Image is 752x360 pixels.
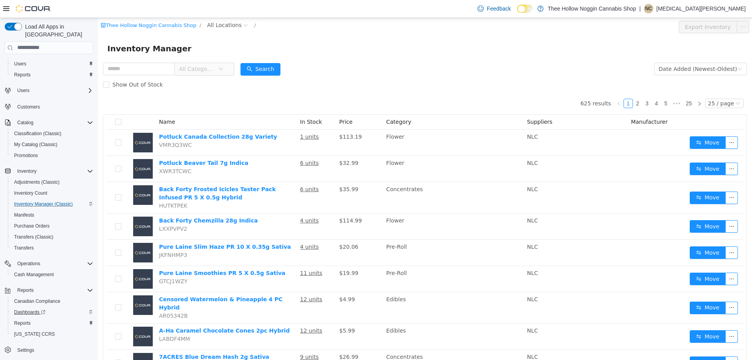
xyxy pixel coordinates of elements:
[8,210,96,221] button: Manifests
[592,312,628,325] button: icon: swapMove
[563,81,573,90] li: 5
[645,4,652,13] span: NC
[592,202,628,215] button: icon: swapMove
[14,286,37,295] button: Reports
[61,199,160,206] a: Back Forty Chemzilla 28g Indica
[8,58,96,69] button: Users
[8,199,96,210] button: Inventory Manager (Classic)
[592,118,628,131] button: icon: swapMove
[285,248,426,274] td: Pre-Roll
[11,318,34,328] a: Reports
[17,347,34,353] span: Settings
[11,129,65,138] a: Classification (Classic)
[202,252,224,258] u: 11 units
[11,199,93,209] span: Inventory Manager (Classic)
[61,318,92,324] span: LABDF4MM
[561,45,639,57] div: Date Added (Newest-Oldest)
[573,81,585,90] span: •••
[429,199,440,206] span: NLC
[285,195,426,222] td: Flower
[627,118,640,131] button: icon: ellipsis
[2,285,96,296] button: Reports
[2,258,96,269] button: Operations
[11,151,93,160] span: Promotions
[487,5,511,13] span: Feedback
[61,208,89,214] span: LXXPVPV2
[517,5,533,13] input: Dark Mode
[121,49,125,54] i: icon: down
[14,245,34,251] span: Transfers
[241,168,260,174] span: $35.99
[8,269,96,280] button: Cash Management
[592,338,628,351] button: icon: swapMove
[554,81,563,90] a: 4
[9,24,98,37] span: Inventory Manager
[14,86,33,95] button: Users
[2,85,96,96] button: Users
[61,252,188,258] a: Pure Laine Smoothies PR 5 X 0.5g Sativa
[61,124,94,130] span: VMR3Q3WC
[11,243,93,253] span: Transfers
[2,117,96,128] button: Catalog
[2,344,96,356] button: Settings
[14,212,34,218] span: Manifests
[11,329,93,339] span: Washington CCRS
[533,101,570,107] span: Manufacturer
[61,101,77,107] span: Name
[61,278,184,293] a: Censored Watermelon & Pineapple 4 PC Hybrid
[535,81,544,90] a: 2
[14,190,47,196] span: Inventory Count
[2,166,96,177] button: Inventory
[14,298,60,304] span: Canadian Compliance
[627,145,640,157] button: icon: ellipsis
[627,338,640,351] button: icon: ellipsis
[429,142,440,148] span: NLC
[564,81,572,90] a: 5
[11,318,93,328] span: Reports
[11,59,93,69] span: Users
[241,142,260,148] span: $32.99
[599,83,604,88] i: icon: right
[8,188,96,199] button: Inventory Count
[14,141,58,148] span: My Catalog (Classic)
[11,232,93,242] span: Transfers (Classic)
[429,168,440,174] span: NLC
[61,260,90,266] span: GTCJ1WZY
[14,259,43,268] button: Operations
[11,329,58,339] a: [US_STATE] CCRS
[14,223,50,229] span: Purchase Orders
[11,188,93,198] span: Inventory Count
[11,210,93,220] span: Manifests
[8,128,96,139] button: Classification (Classic)
[14,101,93,111] span: Customers
[8,177,96,188] button: Adjustments (Classic)
[202,142,221,148] u: 6 units
[11,199,76,209] a: Inventory Manager (Classic)
[8,242,96,253] button: Transfers
[35,199,55,218] img: Back Forty Chemzilla 28g Indica placeholder
[61,150,94,156] span: XWR3TCWC
[17,104,40,110] span: Customers
[61,226,193,232] a: Pure Laine Slim Haze PR 10 X 0.35g Sativa
[581,3,639,15] button: Export Inventory
[638,83,642,89] i: icon: down
[627,284,640,296] button: icon: ellipsis
[11,221,93,231] span: Purchase Orders
[11,129,93,138] span: Classification (Classic)
[11,70,93,80] span: Reports
[2,101,96,112] button: Customers
[285,138,426,164] td: Flower
[285,332,426,358] td: Concentrates
[17,287,34,293] span: Reports
[285,222,426,248] td: Pre-Roll
[14,259,93,268] span: Operations
[11,70,34,80] a: Reports
[11,270,93,279] span: Cash Management
[143,45,183,58] button: icon: searchSearch
[241,309,257,316] span: $5.99
[14,331,55,337] span: [US_STATE] CCRS
[526,81,535,90] a: 1
[592,255,628,267] button: icon: swapMove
